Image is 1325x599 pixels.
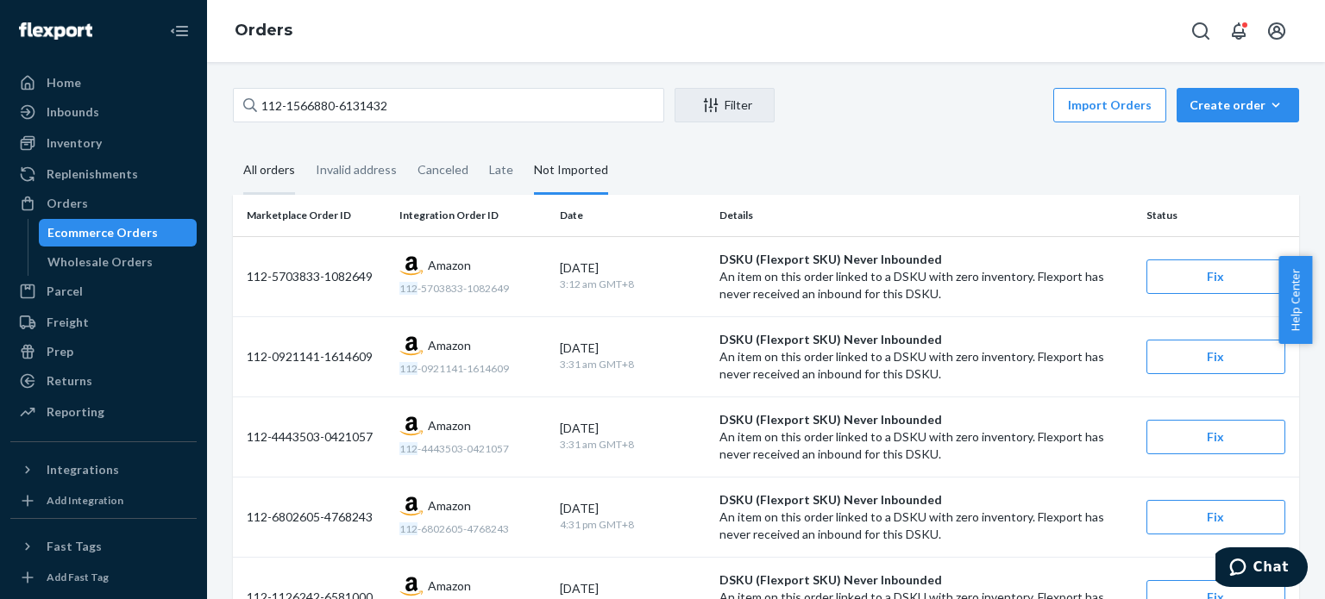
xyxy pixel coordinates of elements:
ol: breadcrumbs [221,6,306,56]
div: Filter [675,97,774,114]
div: [DATE] [560,420,706,437]
div: -6802605-4768243 [399,521,545,536]
div: 3:12 am GMT+8 [560,277,706,293]
a: Freight [10,309,197,336]
div: Ecommerce Orders [47,224,158,241]
a: Replenishments [10,160,197,188]
div: Wholesale Orders [47,253,153,271]
th: Marketplace Order ID [233,195,392,236]
div: Inbounds [47,103,99,121]
div: 112-5703833-1082649 [247,268,386,285]
a: Home [10,69,197,97]
div: Add Integration [47,493,123,508]
div: [DATE] [560,580,706,597]
a: Wholesale Orders [39,248,198,276]
em: 112 [399,522,418,535]
button: Open Search Box [1184,14,1218,48]
a: Inbounds [10,98,197,126]
p: An item on this order linked to a DSKU with zero inventory. Flexport has never received an inboun... [719,348,1132,383]
th: Date [553,195,713,236]
div: Freight [47,314,89,331]
em: 112 [399,442,418,455]
div: Orders [47,195,88,212]
span: Amazon [428,417,471,434]
a: Add Integration [10,490,197,511]
a: Orders [235,21,292,40]
p: An item on this order linked to a DSKU with zero inventory. Flexport has never received an inboun... [719,428,1132,463]
p: An item on this order linked to a DSKU with zero inventory. Flexport has never received an inboun... [719,509,1132,543]
div: Inventory [47,134,102,152]
div: Fast Tags [47,538,102,555]
div: [DATE] [560,259,706,277]
button: Close Navigation [162,14,197,48]
p: DSKU (Flexport SKU) Never Inbounded [719,411,1132,428]
a: Ecommerce Orders [39,219,198,246]
span: Amazon [428,257,471,274]
button: Import Orders [1053,88,1166,122]
div: Prep [47,343,73,360]
a: Orders [10,190,197,217]
img: Flexport logo [19,22,92,40]
button: Help Center [1278,256,1312,344]
div: Replenishments [47,165,138,183]
span: Amazon [428,497,471,515]
button: Open notifications [1221,14,1256,48]
span: Amazon [428,337,471,354]
iframe: Opens a widget where you can chat to one of our agents [1215,547,1308,590]
button: Filter [675,88,775,122]
button: Fix [1146,500,1285,534]
div: Not Imported [534,147,608,195]
th: Details [713,195,1139,236]
input: Search orders [233,88,664,122]
div: Integrations [47,461,119,478]
em: 112 [399,362,418,375]
p: DSKU (Flexport SKU) Never Inbounded [719,491,1132,509]
div: 3:31 am GMT+8 [560,437,706,453]
div: -5703833-1082649 [399,281,545,296]
span: Amazon [428,577,471,595]
button: Create order [1177,88,1299,122]
div: -4443503-0421057 [399,441,545,456]
a: Add Fast Tag [10,567,197,588]
button: Fast Tags [10,533,197,560]
a: Parcel [10,278,197,305]
button: Fix [1146,259,1285,294]
a: Inventory [10,129,197,157]
div: Add Fast Tag [47,570,109,584]
button: Fix [1146,340,1285,374]
div: [DATE] [560,340,706,357]
div: 4:31 pm GMT+8 [560,517,706,533]
p: An item on this order linked to a DSKU with zero inventory. Flexport has never received an inboun... [719,268,1132,303]
div: Canceled [418,147,468,192]
button: Integrations [10,456,197,484]
div: [DATE] [560,500,706,517]
div: Invalid address [316,147,397,192]
p: DSKU (Flexport SKU) Never Inbounded [719,251,1132,268]
div: All orders [243,147,295,195]
button: Fix [1146,420,1285,454]
th: Status [1140,195,1299,236]
a: Reporting [10,398,197,426]
p: DSKU (Flexport SKU) Never Inbounded [719,571,1132,589]
div: -0921141-1614609 [399,361,545,376]
div: Returns [47,372,92,390]
div: 112-0921141-1614609 [247,348,386,365]
div: Late [489,147,513,192]
div: 112-6802605-4768243 [247,509,386,526]
div: Reporting [47,403,104,421]
a: Prep [10,338,197,365]
em: 112 [399,282,418,295]
a: Returns [10,367,197,395]
div: Parcel [47,283,83,300]
p: DSKU (Flexport SKU) Never Inbounded [719,331,1132,348]
th: Integration Order ID [392,195,552,236]
div: Home [47,74,81,91]
div: 3:31 am GMT+8 [560,357,706,373]
div: Create order [1190,97,1286,114]
button: Open account menu [1259,14,1294,48]
div: 112-4443503-0421057 [247,428,386,446]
